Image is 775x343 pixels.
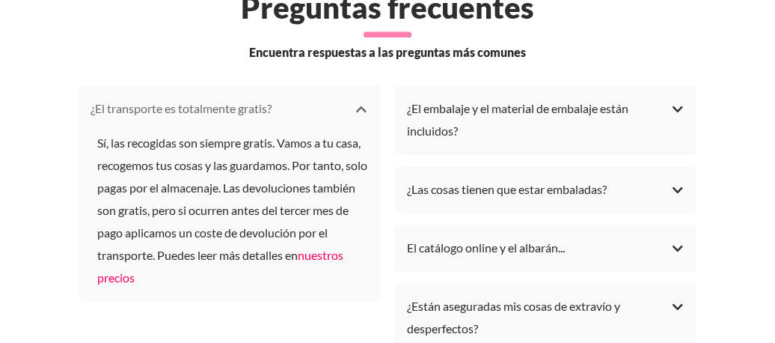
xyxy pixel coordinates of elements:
span: Encuentra respuestas a las preguntas más comunes [249,43,526,61]
div: ¿El transporte es totalmente gratis? [91,97,368,120]
div: ¿Están aseguradas mis cosas de extravío y desperfectos? [407,295,684,340]
div: El catálogo online y el albarán... [407,237,684,259]
div: ¿Las cosas tienen que estar embaladas? [407,178,684,201]
div: Widget de chat [506,152,775,343]
iframe: Chat Widget [506,152,775,343]
div: Sí, las recogidas son siempre gratis. Vamos a tu casa, recogemos tus cosas y las guardamos. Por t... [91,132,368,289]
div: ¿El embalaje y el material de embalaje están incluidos? [407,97,684,142]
